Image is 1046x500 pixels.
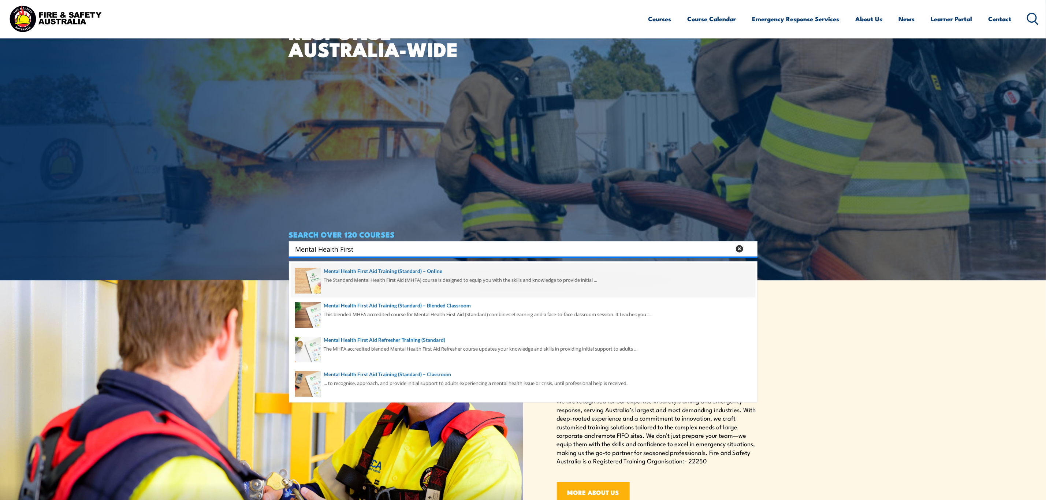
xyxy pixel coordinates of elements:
[295,267,751,275] a: Mental Health First Aid Training (Standard) – Online
[989,9,1012,29] a: Contact
[295,302,751,310] a: Mental Health First Aid Training (Standard) – Blended Classroom
[295,336,751,344] a: Mental Health First Aid Refresher Training (Standard)
[745,244,755,254] button: Search magnifier button
[295,370,751,378] a: Mental Health First Aid Training (Standard) – Classroom
[688,9,736,29] a: Course Calendar
[295,243,731,254] input: Search input
[856,9,883,29] a: About Us
[289,230,757,238] h4: SEARCH OVER 120 COURSES
[931,9,972,29] a: Learner Portal
[557,396,757,465] p: We are recognised for our expertise in safety training and emergency response, serving Australia’...
[648,9,671,29] a: Courses
[297,244,733,254] form: Search form
[752,9,840,29] a: Emergency Response Services
[899,9,915,29] a: News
